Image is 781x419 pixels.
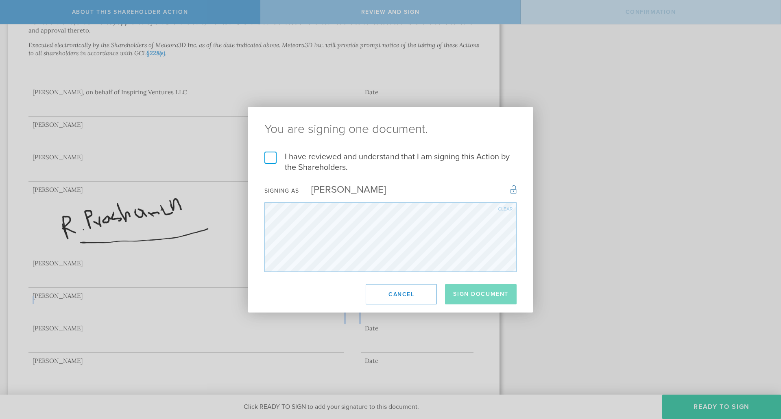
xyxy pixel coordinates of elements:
[299,184,386,195] div: [PERSON_NAME]
[264,187,299,194] div: Signing as
[366,284,437,304] button: Cancel
[264,152,517,173] label: I have reviewed and understand that I am signing this Action by the Shareholders.
[264,123,517,135] ng-pluralize: You are signing one document.
[445,284,517,304] button: Sign Document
